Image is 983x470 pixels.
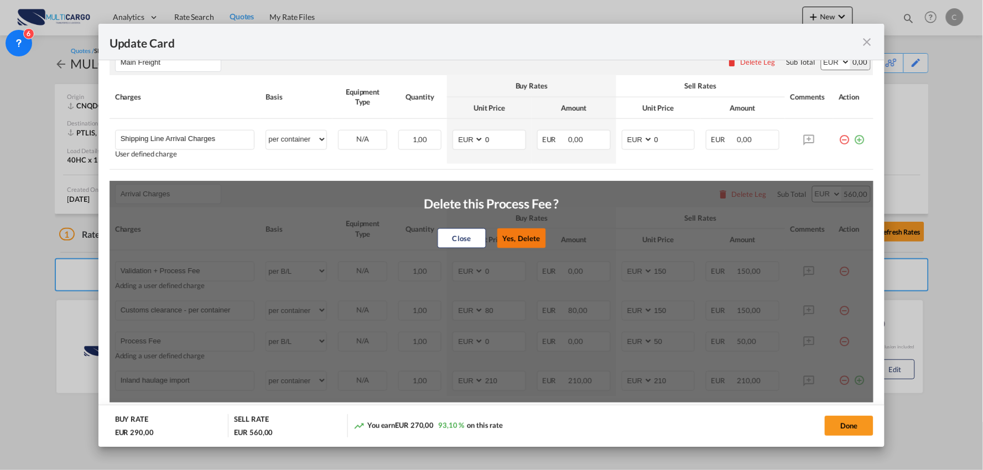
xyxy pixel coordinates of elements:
[353,420,503,432] div: You earn on this rate
[497,228,545,248] button: Yes, Delete
[727,58,776,66] button: Delete Leg
[98,24,885,447] md-dialog: Update Card Port ...
[569,135,584,144] span: 0,00
[424,195,559,212] p: Delete this Process Fee ?
[395,421,434,430] span: EUR 270,00
[622,81,779,91] div: Sell Rates
[115,150,255,158] div: User defined charge
[453,81,610,91] div: Buy Rates
[850,54,871,70] div: 0,00
[711,135,736,144] span: EUR
[542,135,567,144] span: EUR
[266,130,326,148] select: per container
[484,130,526,147] input: 0
[339,130,387,148] div: N/A
[785,75,833,118] th: Comments
[854,130,865,141] md-icon: icon-plus-circle-outline green-400-fg
[447,97,532,119] th: Unit Price
[616,97,701,119] th: Unit Price
[653,130,695,147] input: 0
[338,87,387,107] div: Equipment Type
[833,75,873,118] th: Action
[438,421,464,430] span: 93,10 %
[115,414,148,427] div: BUY RATE
[741,58,776,66] div: Delete Leg
[825,416,873,436] button: Done
[437,228,486,248] button: Close
[727,56,738,67] md-icon: icon-delete
[839,130,850,141] md-icon: icon-minus-circle-outline red-400-fg
[110,35,861,49] div: Update Card
[116,130,254,147] md-input-container: Shipping Line Arrival Charges
[860,35,873,49] md-icon: icon-close fg-AAA8AD m-0 pointer
[532,97,616,119] th: Amount
[266,92,327,102] div: Basis
[234,427,273,437] div: EUR 560,00
[353,420,365,431] md-icon: icon-trending-up
[234,414,268,427] div: SELL RATE
[115,427,154,437] div: EUR 290,00
[700,97,785,119] th: Amount
[121,130,254,147] input: Charge Name
[787,57,815,67] div: Sub Total
[413,135,428,144] span: 1,00
[115,92,255,102] div: Charges
[398,92,441,102] div: Quantity
[121,54,221,70] input: Leg Name
[737,135,752,144] span: 0,00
